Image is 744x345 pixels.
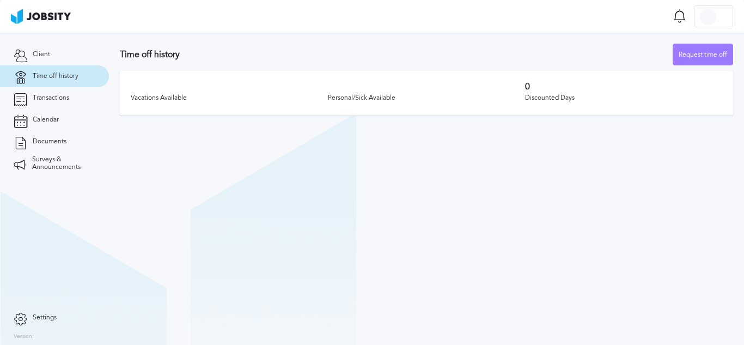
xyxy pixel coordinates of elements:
span: Surveys & Announcements [32,156,95,171]
span: Documents [33,138,66,146]
h3: 0 [525,82,722,92]
label: Version: [14,334,34,340]
span: Client [33,51,50,58]
img: ab4bad089aa723f57921c736e9817d99.png [11,9,71,24]
h3: Time off history [120,50,673,59]
span: Settings [33,314,57,322]
div: Vacations Available [131,94,328,102]
div: Request time off [673,44,733,66]
span: Time off history [33,72,78,80]
div: Discounted Days [525,94,722,102]
button: Request time off [673,44,733,65]
div: Personal/Sick Available [328,94,525,102]
span: Transactions [33,94,69,102]
span: Calendar [33,116,59,124]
